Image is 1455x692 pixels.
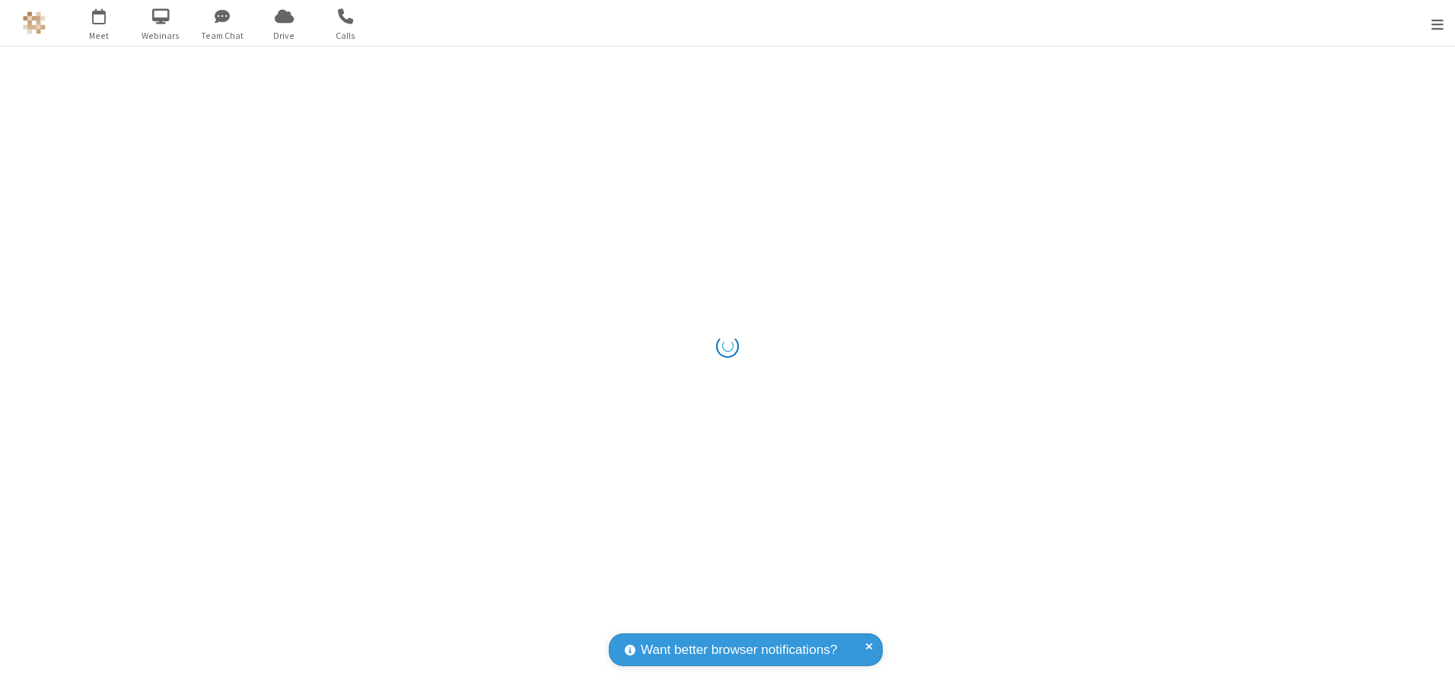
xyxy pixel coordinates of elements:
[317,29,374,43] span: Calls
[256,29,313,43] span: Drive
[194,29,251,43] span: Team Chat
[23,11,46,34] img: QA Selenium DO NOT DELETE OR CHANGE
[641,640,837,660] span: Want better browser notifications?
[132,29,189,43] span: Webinars
[71,29,128,43] span: Meet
